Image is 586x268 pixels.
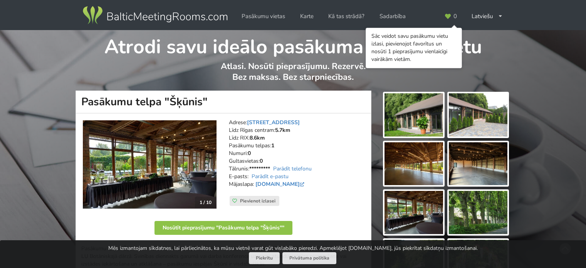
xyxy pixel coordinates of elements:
[466,9,508,24] div: Latviešu
[195,197,216,208] div: 1 / 10
[248,150,251,157] strong: 0
[295,9,319,24] a: Karte
[83,120,217,209] img: Neierastas vietas | Rīga | Pasākumu telpa "Šķūnis"
[255,180,306,188] a: [DOMAIN_NAME]
[154,221,292,235] button: Nosūtīt pieprasījumu "Pasākumu telpa "Šķūnis""
[236,9,290,24] a: Pasākumu vietas
[282,252,336,264] a: Privātuma politika
[247,119,300,126] a: [STREET_ADDRESS]
[273,165,312,172] a: Parādīt telefonu
[449,93,507,137] img: Pasākumu telpa "Šķūnis" | Rīga | Pasākumu vieta - galerijas bilde
[271,142,274,149] strong: 1
[374,9,411,24] a: Sadarbība
[449,142,507,185] img: Pasākumu telpa "Šķūnis" | Rīga | Pasākumu vieta - galerijas bilde
[81,5,229,26] img: Baltic Meeting Rooms
[83,120,217,209] a: Neierastas vietas | Rīga | Pasākumu telpa "Šķūnis" 1 / 10
[76,61,510,91] p: Atlasi. Nosūti pieprasījumu. Rezervē. Bez maksas. Bez starpniecības.
[252,173,289,180] a: Parādīt e-pastu
[385,93,443,137] img: Pasākumu telpa "Šķūnis" | Rīga | Pasākumu vieta - galerijas bilde
[385,191,443,234] img: Pasākumu telpa "Šķūnis" | Rīga | Pasākumu vieta - galerijas bilde
[76,30,510,59] h1: Atrodi savu ideālo pasākuma norises vietu
[385,142,443,185] img: Pasākumu telpa "Šķūnis" | Rīga | Pasākumu vieta - galerijas bilde
[250,134,265,142] strong: 8.6km
[76,91,371,113] h1: Pasākumu telpa "Šķūnis"
[453,13,457,19] span: 0
[323,9,370,24] a: Kā tas strādā?
[449,191,507,234] img: Pasākumu telpa "Šķūnis" | Rīga | Pasākumu vieta - galerijas bilde
[260,157,263,165] strong: 0
[275,126,290,134] strong: 5.7km
[249,252,280,264] button: Piekrītu
[240,198,275,204] span: Pievienot izlasei
[371,32,456,63] div: Sāc veidot savu pasākumu vietu izlasi, pievienojot favorītus un nosūti 1 pieprasījumu vienlaicīgi...
[229,119,366,196] address: Adrese: Līdz Rīgas centram: Līdz RIX: Pasākumu telpas: Numuri: Gultasvietas: Tālrunis: E-pasts: M...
